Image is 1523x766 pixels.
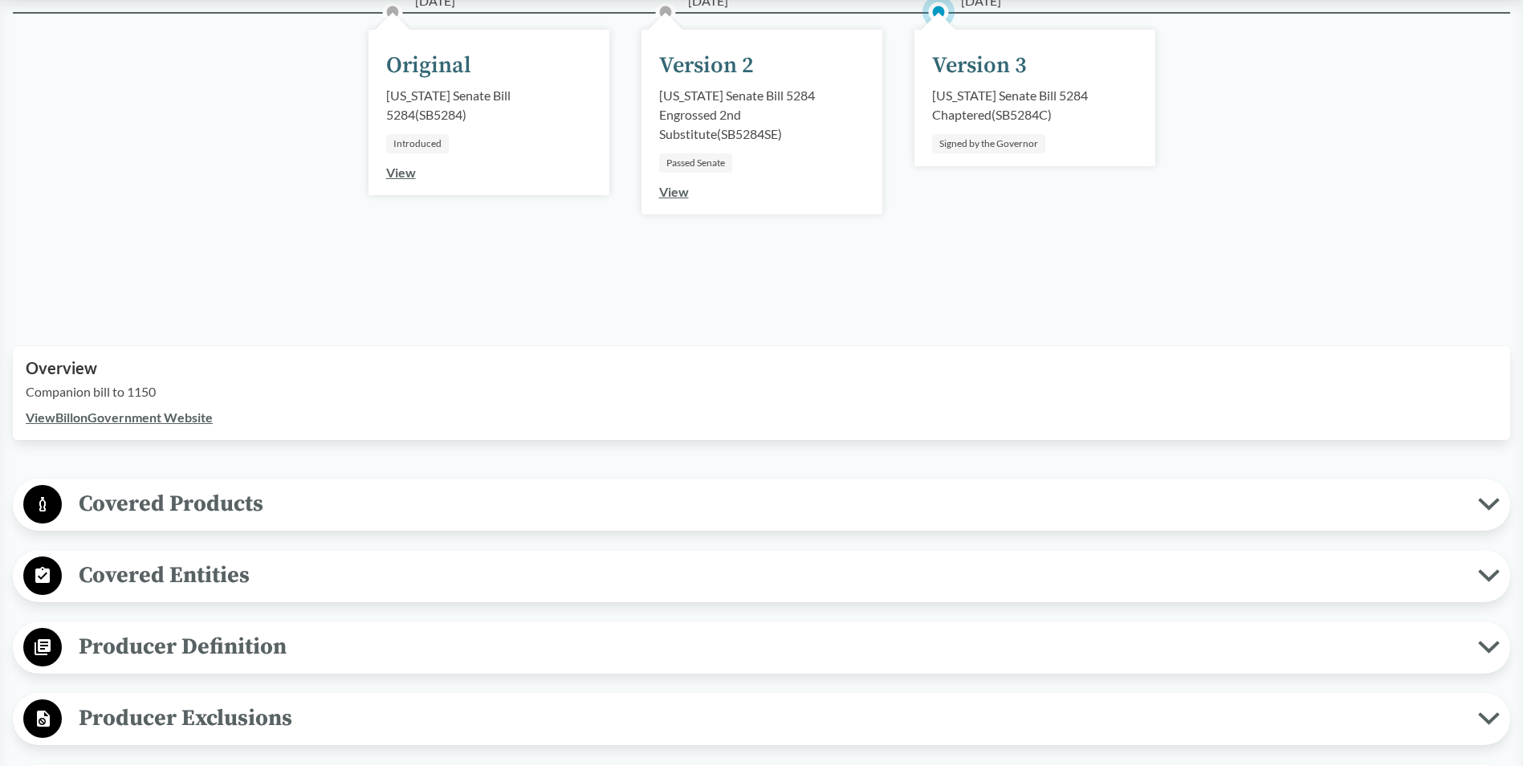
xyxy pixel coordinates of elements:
div: [US_STATE] Senate Bill 5284 ( SB5284 ) [386,86,592,124]
div: Original [386,49,471,83]
button: Producer Definition [18,627,1505,668]
p: Companion bill to 1150 [26,382,1497,401]
div: [US_STATE] Senate Bill 5284 Chaptered ( SB5284C ) [932,86,1138,124]
span: Covered Products [62,486,1478,522]
span: Producer Definition [62,629,1478,665]
button: Covered Products [18,484,1505,525]
div: Version 3 [932,49,1027,83]
a: View [386,165,416,180]
span: Covered Entities [62,557,1478,593]
div: Introduced [386,134,449,153]
a: ViewBillonGovernment Website [26,409,213,425]
h2: Overview [26,359,1497,377]
a: View [659,184,689,199]
button: Producer Exclusions [18,699,1505,740]
div: [US_STATE] Senate Bill 5284 Engrossed 2nd Substitute ( SB5284SE ) [659,86,865,144]
span: Producer Exclusions [62,700,1478,736]
button: Covered Entities [18,556,1505,597]
div: Passed Senate [659,153,732,173]
div: Signed by the Governor [932,134,1045,153]
div: Version 2 [659,49,754,83]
